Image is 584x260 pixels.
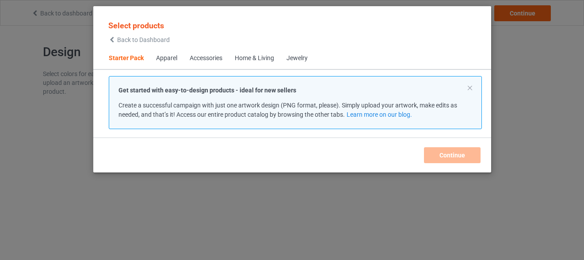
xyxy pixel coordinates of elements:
[190,54,222,63] div: Accessories
[117,36,170,43] span: Back to Dashboard
[235,54,274,63] div: Home & Living
[118,102,457,118] span: Create a successful campaign with just one artwork design (PNG format, please). Simply upload you...
[118,87,296,94] strong: Get started with easy-to-design products - ideal for new sellers
[108,21,164,30] span: Select products
[103,48,150,69] span: Starter Pack
[156,54,177,63] div: Apparel
[286,54,308,63] div: Jewelry
[346,111,412,118] a: Learn more on our blog.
